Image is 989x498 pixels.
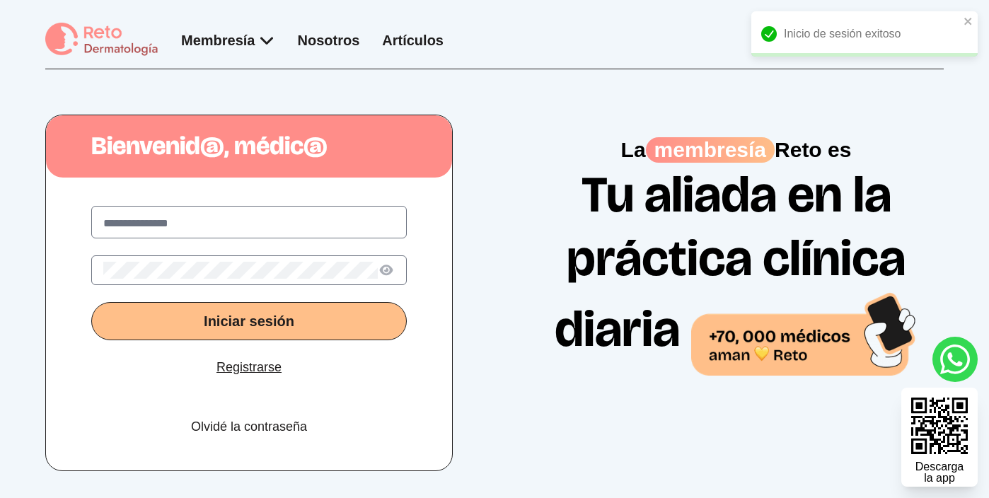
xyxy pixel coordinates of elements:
a: Registrarse [216,357,282,377]
a: whatsapp button [932,337,978,382]
div: Descarga la app [915,461,964,484]
span: membresía [646,137,775,163]
span: Iniciar sesión [204,313,294,329]
h1: Tu aliada en la práctica clínica diaria [533,163,940,376]
img: logo Reto dermatología [45,23,158,57]
a: Artículos [382,33,444,48]
a: Nosotros [298,33,360,48]
div: Membresía [181,30,275,50]
p: La Reto es [533,137,940,163]
button: Iniciar sesión [91,302,407,340]
h1: Bienvenid@, médic@ [46,132,452,161]
button: close [964,16,973,27]
a: Olvidé la contraseña [191,417,307,436]
div: Inicio de sesión exitoso [751,11,978,57]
